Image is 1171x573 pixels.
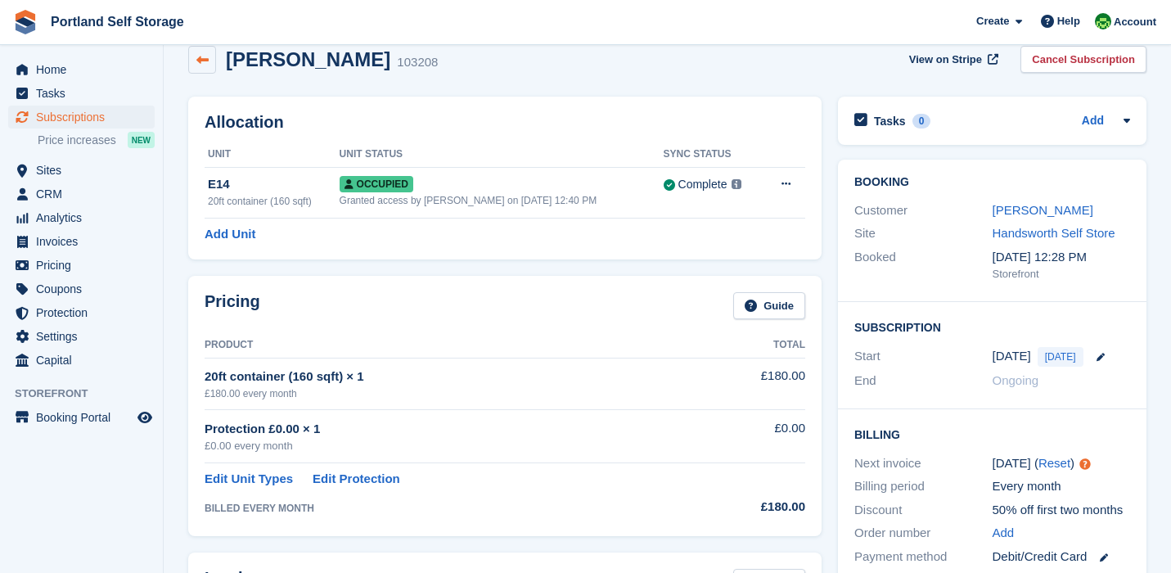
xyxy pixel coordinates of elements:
[993,477,1131,496] div: Every month
[38,133,116,148] span: Price increases
[8,106,155,129] a: menu
[993,347,1031,366] time: 2025-08-25 00:00:00 UTC
[205,332,694,359] th: Product
[993,226,1115,240] a: Handsworth Self Store
[8,301,155,324] a: menu
[1082,112,1104,131] a: Add
[397,53,438,72] div: 103208
[8,58,155,81] a: menu
[36,159,134,182] span: Sites
[36,254,134,277] span: Pricing
[340,142,664,168] th: Unit Status
[205,438,694,454] div: £0.00 every month
[694,358,805,409] td: £180.00
[8,406,155,429] a: menu
[1114,14,1156,30] span: Account
[8,325,155,348] a: menu
[854,548,993,566] div: Payment method
[8,277,155,300] a: menu
[664,142,763,168] th: Sync Status
[678,176,727,193] div: Complete
[1057,13,1080,29] span: Help
[1078,457,1092,471] div: Tooltip anchor
[854,501,993,520] div: Discount
[205,501,694,516] div: BILLED EVERY MONTH
[208,175,340,194] div: E14
[205,470,293,489] a: Edit Unit Types
[36,206,134,229] span: Analytics
[13,10,38,34] img: stora-icon-8386f47178a22dfd0bd8f6a31ec36ba5ce8667c1dd55bd0f319d3a0aa187defe.svg
[1038,456,1070,470] a: Reset
[36,183,134,205] span: CRM
[8,349,155,372] a: menu
[694,332,805,359] th: Total
[854,318,1130,335] h2: Subscription
[1020,46,1146,73] a: Cancel Subscription
[912,114,931,129] div: 0
[226,48,390,70] h2: [PERSON_NAME]
[36,277,134,300] span: Coupons
[135,408,155,427] a: Preview store
[854,347,993,367] div: Start
[993,266,1131,282] div: Storefront
[993,501,1131,520] div: 50% off first two months
[205,113,805,132] h2: Allocation
[993,548,1131,566] div: Debit/Credit Card
[854,224,993,243] div: Site
[128,132,155,148] div: NEW
[993,248,1131,267] div: [DATE] 12:28 PM
[854,201,993,220] div: Customer
[15,386,163,402] span: Storefront
[993,524,1015,543] a: Add
[205,368,694,386] div: 20ft container (160 sqft) × 1
[909,52,982,68] span: View on Stripe
[733,292,805,319] a: Guide
[993,454,1131,473] div: [DATE] ( )
[854,372,993,390] div: End
[8,254,155,277] a: menu
[854,477,993,496] div: Billing period
[38,131,155,149] a: Price increases NEW
[205,142,340,168] th: Unit
[694,498,805,517] div: £180.00
[854,454,993,473] div: Next invoice
[340,176,413,192] span: Occupied
[205,386,694,401] div: £180.00 every month
[1095,13,1111,29] img: Ryan Stevens
[903,46,1002,73] a: View on Stripe
[36,58,134,81] span: Home
[8,159,155,182] a: menu
[8,206,155,229] a: menu
[208,194,340,209] div: 20ft container (160 sqft)
[874,114,906,129] h2: Tasks
[36,349,134,372] span: Capital
[205,225,255,244] a: Add Unit
[313,470,400,489] a: Edit Protection
[854,524,993,543] div: Order number
[694,410,805,463] td: £0.00
[1038,347,1083,367] span: [DATE]
[8,82,155,105] a: menu
[205,292,260,319] h2: Pricing
[36,82,134,105] span: Tasks
[854,176,1130,189] h2: Booking
[8,183,155,205] a: menu
[993,373,1039,387] span: Ongoing
[36,230,134,253] span: Invoices
[854,248,993,282] div: Booked
[36,406,134,429] span: Booking Portal
[854,426,1130,442] h2: Billing
[340,193,664,208] div: Granted access by [PERSON_NAME] on [DATE] 12:40 PM
[732,179,741,189] img: icon-info-grey-7440780725fd019a000dd9b08b2336e03edf1995a4989e88bcd33f0948082b44.svg
[976,13,1009,29] span: Create
[36,106,134,129] span: Subscriptions
[8,230,155,253] a: menu
[205,420,694,439] div: Protection £0.00 × 1
[44,8,191,35] a: Portland Self Storage
[36,325,134,348] span: Settings
[993,203,1093,217] a: [PERSON_NAME]
[36,301,134,324] span: Protection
